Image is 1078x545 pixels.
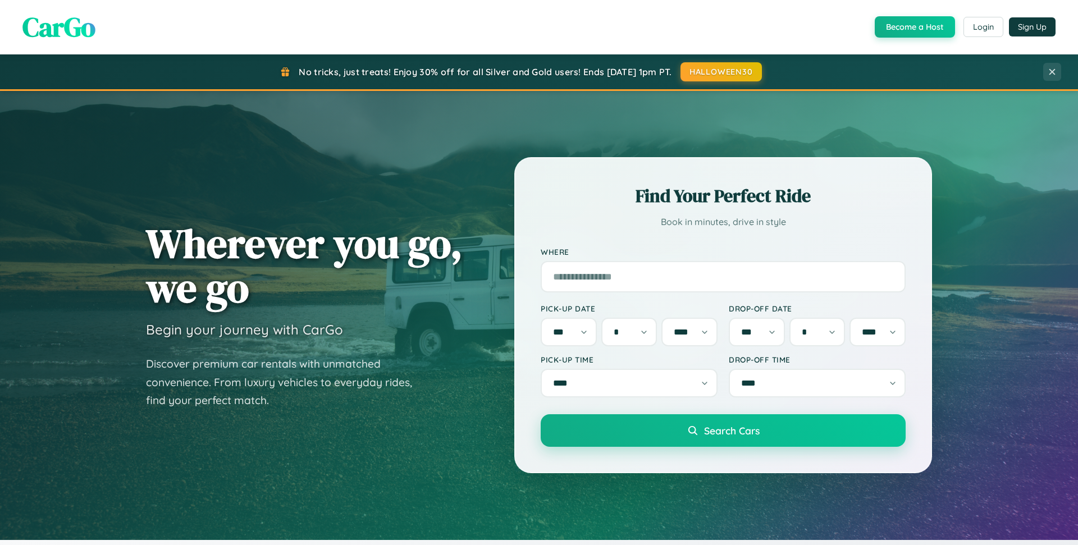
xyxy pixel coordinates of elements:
[1009,17,1056,36] button: Sign Up
[729,355,906,364] label: Drop-off Time
[541,214,906,230] p: Book in minutes, drive in style
[704,424,760,437] span: Search Cars
[146,221,463,310] h1: Wherever you go, we go
[541,414,906,447] button: Search Cars
[541,247,906,257] label: Where
[146,321,343,338] h3: Begin your journey with CarGo
[146,355,427,410] p: Discover premium car rentals with unmatched convenience. From luxury vehicles to everyday rides, ...
[541,184,906,208] h2: Find Your Perfect Ride
[875,16,955,38] button: Become a Host
[299,66,672,77] span: No tricks, just treats! Enjoy 30% off for all Silver and Gold users! Ends [DATE] 1pm PT.
[963,17,1003,37] button: Login
[22,8,95,45] span: CarGo
[729,304,906,313] label: Drop-off Date
[680,62,762,81] button: HALLOWEEN30
[541,355,718,364] label: Pick-up Time
[541,304,718,313] label: Pick-up Date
